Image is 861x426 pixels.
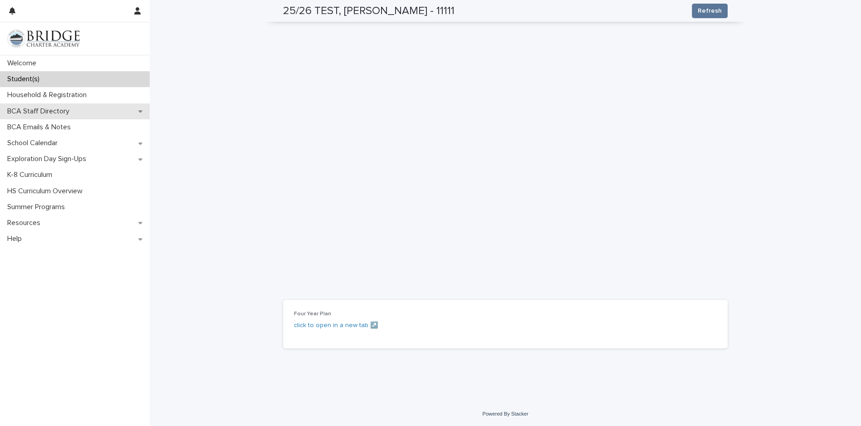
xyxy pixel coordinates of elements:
a: Powered By Stacker [482,411,528,416]
p: School Calendar [4,139,65,147]
p: Welcome [4,59,44,68]
p: K-8 Curriculum [4,171,59,179]
p: HS Curriculum Overview [4,187,90,196]
button: Refresh [692,4,728,18]
p: Resources [4,219,48,227]
p: Exploration Day Sign-Ups [4,155,93,163]
img: V1C1m3IdTEidaUdm9Hs0 [7,29,80,48]
p: Student(s) [4,75,47,83]
p: BCA Emails & Notes [4,123,78,132]
p: BCA Staff Directory [4,107,77,116]
p: Help [4,235,29,243]
span: Refresh [698,6,722,15]
span: Four Year Plan [294,311,331,317]
h2: 25/26 TEST, [PERSON_NAME] - 11111 [283,5,455,18]
p: Summer Programs [4,203,72,211]
p: Household & Registration [4,91,94,99]
a: click to open in a new tab ↗️ [294,322,378,328]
